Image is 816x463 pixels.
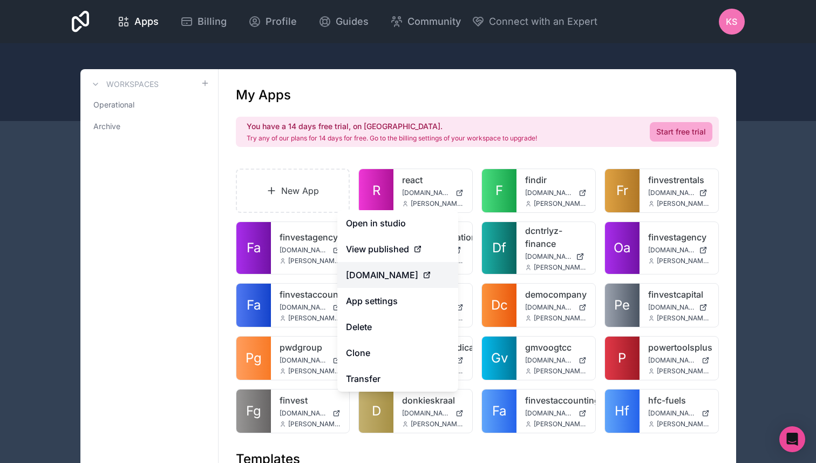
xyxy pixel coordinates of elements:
a: powertoolsplus [648,341,710,354]
span: Profile [266,14,297,29]
a: P [605,337,640,380]
a: gmvoogtcc [525,341,587,354]
span: Connect with an Expert [489,14,597,29]
a: finvestagency2 [280,231,341,244]
span: [PERSON_NAME][EMAIL_ADDRESS][DOMAIN_NAME] [411,420,464,428]
a: hfc-fuels [648,394,710,407]
button: Connect with an Expert [472,14,597,29]
h2: You have a 14 days free trial, on [GEOGRAPHIC_DATA]. [247,121,537,132]
a: View published [337,236,458,262]
a: [DOMAIN_NAME] [337,262,458,288]
a: Billing [172,10,235,33]
span: [PERSON_NAME][EMAIL_ADDRESS][DOMAIN_NAME] [657,420,710,428]
span: [PERSON_NAME][EMAIL_ADDRESS][DOMAIN_NAME] [534,314,587,323]
span: [PERSON_NAME][EMAIL_ADDRESS][DOMAIN_NAME] [657,314,710,323]
span: [PERSON_NAME][EMAIL_ADDRESS][DOMAIN_NAME] [534,199,587,208]
a: D [359,390,393,433]
a: react [402,173,464,186]
span: [DOMAIN_NAME] [280,356,329,365]
span: [PERSON_NAME][EMAIL_ADDRESS][DOMAIN_NAME] [534,367,587,375]
a: finvestaccountingclient [280,288,341,301]
a: donkieskraal [402,394,464,407]
span: [DOMAIN_NAME] [648,189,695,197]
span: [PERSON_NAME][EMAIL_ADDRESS][DOMAIN_NAME] [534,263,587,272]
a: F [482,169,516,212]
a: finvest [280,394,341,407]
a: [DOMAIN_NAME] [402,409,464,418]
a: Fa [236,222,271,274]
span: Fa [247,239,261,257]
span: [PERSON_NAME][EMAIL_ADDRESS][DOMAIN_NAME] [657,367,710,375]
span: R [372,182,380,199]
a: [DOMAIN_NAME] [525,303,587,312]
span: [PERSON_NAME][EMAIL_ADDRESS][DOMAIN_NAME] [411,199,464,208]
span: Operational [93,99,134,110]
a: [DOMAIN_NAME] [280,356,341,365]
span: Df [492,239,506,257]
span: Oa [614,239,630,257]
a: Workspaces [89,78,159,91]
span: [DOMAIN_NAME] [280,246,329,254]
a: [DOMAIN_NAME] [648,303,710,312]
a: [DOMAIN_NAME] [648,189,710,197]
a: Apps [108,10,167,33]
a: Fa [482,390,516,433]
span: Guides [336,14,369,29]
a: Guides [310,10,377,33]
a: [DOMAIN_NAME] [525,356,587,365]
span: Fr [616,182,628,199]
a: [DOMAIN_NAME] [525,409,587,418]
span: [PERSON_NAME][EMAIL_ADDRESS][DOMAIN_NAME] [288,420,341,428]
span: Dc [491,297,508,314]
a: Archive [89,117,209,136]
a: Df [482,222,516,274]
a: westcoastmedical [402,341,464,354]
span: Hf [615,402,629,420]
span: [DOMAIN_NAME] [280,303,329,312]
span: Pe [614,297,630,314]
a: [DOMAIN_NAME] [648,246,710,254]
span: Gv [491,350,508,367]
span: [DOMAIN_NAME] [648,303,695,312]
span: [DOMAIN_NAME] [648,356,697,365]
a: R [359,169,393,212]
a: dcntrlyz-finance [525,224,587,250]
span: [DOMAIN_NAME] [525,189,574,197]
a: Dc [482,284,516,327]
a: Start free trial [650,122,712,142]
a: App settings [337,288,458,314]
a: [DOMAIN_NAME] [280,409,341,418]
a: Transfer [337,366,458,392]
span: Billing [198,14,227,29]
a: Gv [482,337,516,380]
a: findir [525,173,587,186]
a: [DOMAIN_NAME] [280,246,341,254]
span: [PERSON_NAME][EMAIL_ADDRESS][DOMAIN_NAME] [657,257,710,265]
span: Fg [246,402,261,420]
a: Open in studio [337,210,458,236]
span: Community [407,14,461,29]
p: Try any of our plans for 14 days for free. Go to the billing settings of your workspace to upgrade! [247,134,537,143]
a: [DOMAIN_NAME] [280,303,341,312]
span: [DOMAIN_NAME] [525,303,574,312]
span: Fa [247,297,261,314]
a: finvestagency [648,231,710,244]
h1: My Apps [236,86,291,104]
span: [PERSON_NAME][EMAIL_ADDRESS][DOMAIN_NAME] [288,257,341,265]
a: [DOMAIN_NAME] [525,189,587,197]
a: Community [382,10,470,33]
span: [PERSON_NAME][EMAIL_ADDRESS][DOMAIN_NAME] [288,314,341,323]
span: [PERSON_NAME][EMAIL_ADDRESS][DOMAIN_NAME] [657,199,710,208]
a: finvestrentals [648,173,710,186]
span: Apps [134,14,159,29]
div: Open Intercom Messenger [779,426,805,452]
a: New App [236,169,350,213]
span: P [618,350,626,367]
span: [DOMAIN_NAME] [402,409,451,418]
span: D [372,402,381,420]
a: Pe [605,284,640,327]
span: [DOMAIN_NAME] [525,409,574,418]
span: Pg [246,350,262,367]
a: finvestaccounting [525,394,587,407]
span: Archive [93,121,120,132]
